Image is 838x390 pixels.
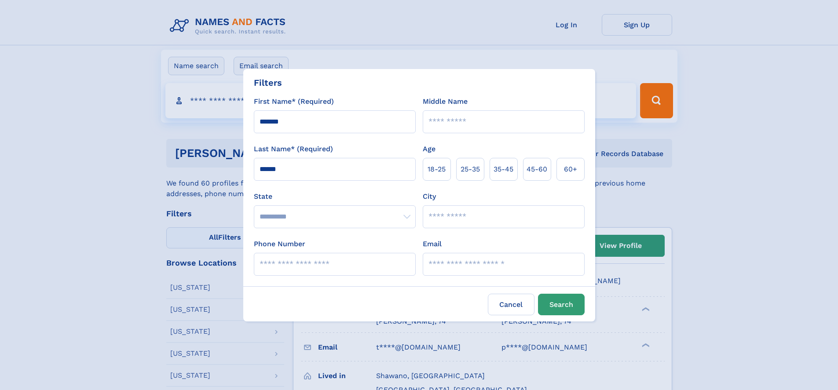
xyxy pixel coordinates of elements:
label: City [423,191,436,202]
label: Middle Name [423,96,468,107]
label: Age [423,144,435,154]
span: 25‑35 [461,164,480,175]
button: Search [538,294,585,315]
label: State [254,191,416,202]
span: 60+ [564,164,577,175]
label: Last Name* (Required) [254,144,333,154]
label: First Name* (Required) [254,96,334,107]
label: Cancel [488,294,534,315]
span: 18‑25 [428,164,446,175]
label: Email [423,239,442,249]
label: Phone Number [254,239,305,249]
span: 35‑45 [494,164,513,175]
span: 45‑60 [527,164,547,175]
div: Filters [254,76,282,89]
